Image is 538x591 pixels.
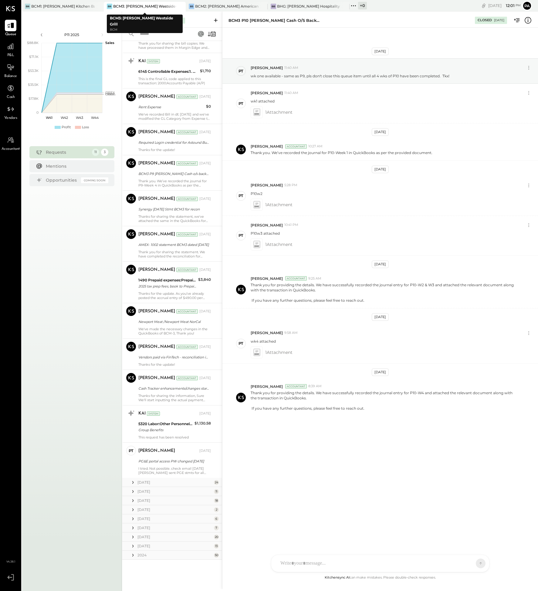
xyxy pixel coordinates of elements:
div: Accountant [176,309,198,314]
div: BB [271,4,276,9]
span: 11:40 AM [284,65,298,70]
div: [DATE] [199,94,211,99]
div: [DATE] [199,376,211,381]
div: Coming Soon [81,177,108,183]
div: [DATE] [137,507,212,512]
a: Vendors [0,103,21,121]
div: Thanks for the update! [138,148,211,152]
div: [PERSON_NAME] [138,231,175,237]
div: Cash Tracker enhancements/changes starting P9w3 [138,385,209,391]
div: Synergy [DATE] Stmt BCM3 for recon [138,206,209,212]
div: BS [189,4,194,9]
text: W42 [61,116,68,120]
div: BR [25,4,30,9]
div: [DATE] [199,344,211,349]
div: Loss [82,125,89,130]
span: [PERSON_NAME] [251,223,283,228]
div: Thank you for sharing the statement. We have completed the reconciliation for Amex CC #1002 up to... [138,250,211,258]
span: Accountant [2,146,20,152]
p: wk1 attached [251,99,275,104]
button: Pa [522,1,532,11]
div: BHG: [PERSON_NAME] Hospitality Group, LLC [277,4,340,9]
div: PT [239,341,243,346]
p: BCM [110,27,180,32]
div: 24 [214,480,219,485]
div: $1,130.58 [195,420,211,426]
div: 2025 tax prep fees, book to Prepaid, amort at $480/period thru P13-2025 [138,283,196,289]
div: Accountant [176,161,198,166]
div: [DATE] [372,48,389,55]
span: 8:39 AM [308,384,322,389]
p: wk4 attached [251,339,276,344]
div: [DATE] [137,543,212,549]
div: 2024 [137,552,212,558]
div: [DATE] [372,128,389,136]
a: Cash [0,82,21,100]
div: 50 [214,553,219,558]
span: [PERSON_NAME] [251,384,283,389]
text: OPEX [105,90,115,95]
div: PT [239,193,243,199]
span: 1 Attachment [265,238,293,250]
span: Cash [7,95,15,100]
div: Opportunities [46,177,78,183]
text: $53.3K [28,69,39,73]
div: [PERSON_NAME] [138,160,175,166]
p: wk one available - same as P9, pls don't close this queue item until all 4 wks of P10 have been c... [251,73,449,79]
div: PG&E portal access PW changed [DATE] [138,458,209,464]
div: [PERSON_NAME] [138,129,175,135]
div: 11 [214,489,219,494]
div: 2 [214,507,219,512]
text: W44 [91,116,99,120]
span: P&L [7,53,14,58]
div: [DATE] [137,489,212,494]
span: 9:25 AM [308,276,321,281]
div: Thanks for the update. As you’ve already posted the accrual entry of $490.00 per period for P1 to... [138,291,211,300]
div: BCM3 P9 [PERSON_NAME] Cash o/s backup [138,171,209,177]
div: [DATE] [137,498,212,503]
div: System [147,59,160,63]
span: 1 Attachment [265,106,293,118]
div: $3,840 [198,277,211,283]
div: $1,710 [200,68,211,74]
div: 7 [214,526,219,530]
div: 18 [214,498,219,503]
div: Accountant [285,384,307,388]
div: [DATE] [199,411,211,416]
p: Thank you for providing the details. We have successfully recorded the journal entry for P10-W2 &... [251,282,519,303]
div: Thank you. We’ve recorded the journal for P9-Week 4 in QuickBooks as per the provided document. [138,179,211,187]
div: Group Benefits [138,427,193,433]
div: BR [107,4,112,9]
span: [PERSON_NAME] [251,330,283,335]
div: [PERSON_NAME] [138,94,175,100]
div: [PERSON_NAME] [138,344,175,350]
div: Accountant [176,130,198,134]
div: Newport Meat /Newport Meat NorCal [138,319,209,325]
text: W43 [76,116,83,120]
div: PT [239,101,243,106]
div: BCM3 P10 [PERSON_NAME] Cash o/s backup [228,18,320,23]
div: [DATE] [199,232,211,237]
span: [PERSON_NAME] [251,276,283,281]
p: P10w2 [251,191,262,196]
div: [DATE] [199,130,211,135]
div: Required Login credential for Astound Business Solutions! [138,139,209,146]
div: P11 2025 [46,32,98,37]
div: Rent Expense [138,104,204,110]
div: PT [239,68,243,74]
div: [PERSON_NAME] [138,448,175,454]
div: [DATE] [199,267,211,272]
span: 10:41 PM [284,223,298,227]
div: Accountant [285,276,307,280]
span: Vendors [4,116,17,121]
div: 20 [214,535,219,539]
div: Accountant [176,197,198,201]
div: [DATE] [199,309,211,314]
span: 10:27 AM [308,144,323,149]
div: Profit [62,125,71,130]
div: [DATE] [199,161,211,166]
div: [DATE] [488,3,521,8]
div: PT [129,448,134,454]
div: $0 [206,103,211,109]
text: $35.5K [28,82,39,87]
